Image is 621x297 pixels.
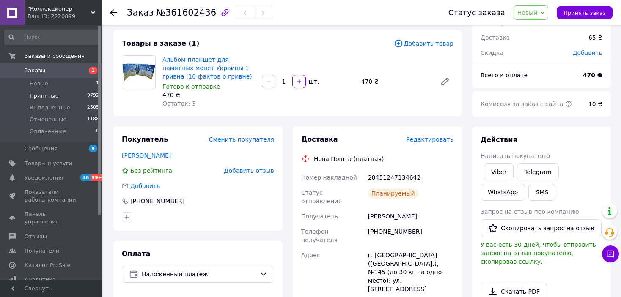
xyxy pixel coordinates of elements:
span: Наложенный платеж [142,270,257,279]
span: Написать покупателю [481,153,550,159]
span: Доставка [481,34,510,41]
div: г. [GEOGRAPHIC_DATA] ([GEOGRAPHIC_DATA].), №145 (до 30 кг на одно место): ул. [STREET_ADDRESS] [366,248,455,297]
div: 470 ₴ [357,76,433,87]
span: 1 [96,80,99,87]
span: №361602436 [156,8,216,18]
a: Telegram [517,163,558,180]
span: "Коллекционер" [27,5,91,13]
span: Телефон получателя [301,228,338,243]
a: WhatsApp [481,184,525,201]
div: Статус заказа [448,8,505,17]
span: Без рейтинга [130,167,172,174]
span: Статус отправления [301,189,342,204]
img: Альбом-планшет для памятных монет Украины 1 гривна (10 фактов о гривне) [122,56,155,89]
div: Ваш ID: 2220899 [27,13,102,20]
span: 36 [80,174,90,181]
a: Альбом-планшет для памятных монет Украины 1 гривна (10 фактов о гривне) [162,56,252,80]
div: Планируемый [368,188,418,199]
span: Запрос на отзыв про компанию [481,208,579,215]
span: Адрес [301,252,320,259]
div: Нова Пошта (платная) [312,155,386,163]
span: Сообщения [25,145,58,153]
span: Выполненные [30,104,70,112]
div: шт. [307,77,320,86]
span: Готово к отправке [162,83,220,90]
span: Остаток: 3 [162,100,196,107]
span: Получатель [301,213,338,220]
div: 10 ₴ [583,95,607,113]
span: Аналитика [25,276,56,283]
a: [PERSON_NAME] [122,152,171,159]
span: 9792 [87,92,99,100]
button: Принять заказ [557,6,613,19]
span: Принять заказ [563,10,606,16]
span: Новый [517,9,538,16]
div: 20451247134642 [366,170,455,185]
span: Скидка [481,49,503,56]
span: Заказы [25,67,45,74]
b: 470 ₴ [583,72,602,79]
input: Поиск [4,30,100,45]
span: Добавить [130,183,160,189]
div: [PHONE_NUMBER] [129,197,185,205]
span: Действия [481,136,517,144]
div: [PHONE_NUMBER] [366,224,455,248]
span: Доставка [301,135,338,143]
span: Добавить [573,49,602,56]
span: Показатели работы компании [25,188,78,204]
button: Скопировать запрос на отзыв [481,219,602,237]
span: Товары и услуги [25,160,72,167]
span: Принятые [30,92,59,100]
span: 1 товар [481,19,504,26]
div: Вернуться назад [110,8,117,17]
span: Добавить отзыв [224,167,274,174]
div: [PERSON_NAME] [366,209,455,224]
span: Редактировать [406,136,453,143]
span: Отзывы [25,233,47,240]
span: 9 [89,145,97,152]
a: Viber [484,163,514,180]
span: Уведомления [25,174,63,182]
span: 2505 [87,104,99,112]
span: Добавить товар [394,39,453,48]
span: Покупатель [122,135,168,143]
div: 65 ₴ [583,28,607,47]
span: Сменить покупателя [209,136,274,143]
span: Панель управления [25,210,78,226]
a: Редактировать [437,73,453,90]
span: 1 [89,67,97,74]
span: Новые [30,80,48,87]
span: Комиссия за заказ с сайта [481,101,572,107]
span: 99+ [90,174,104,181]
span: У вас есть 30 дней, чтобы отправить запрос на отзыв покупателю, скопировав ссылку. [481,241,596,265]
span: Товары в заказе (1) [122,39,199,47]
span: Номер накладной [301,174,357,181]
button: SMS [528,184,555,201]
div: 470 ₴ [162,91,255,99]
button: Чат с покупателем [602,245,619,262]
span: Отмененные [30,116,66,123]
span: Каталог ProSale [25,262,70,269]
span: Заказ [127,8,154,18]
span: Всего к оплате [481,72,528,79]
span: Оплата [122,250,150,258]
span: 0 [96,128,99,135]
span: 1188 [87,116,99,123]
span: Покупатели [25,247,59,255]
span: Оплаченные [30,128,66,135]
span: Заказы и сообщения [25,52,85,60]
